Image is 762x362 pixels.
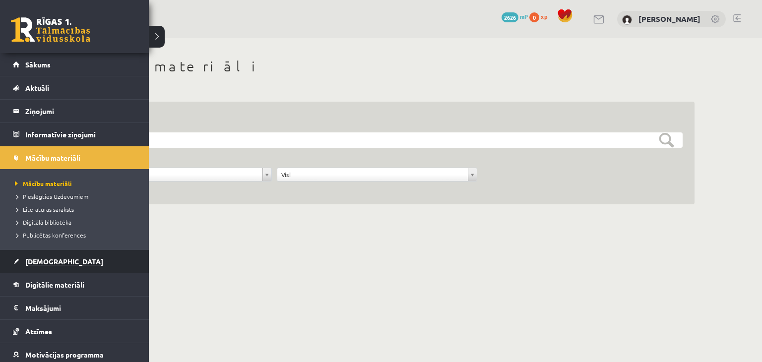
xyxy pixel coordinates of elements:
legend: Ziņojumi [25,100,136,122]
a: Jebkuram priekšmetam [72,168,271,181]
a: [PERSON_NAME] [638,14,700,24]
legend: Maksājumi [25,297,136,319]
span: 0 [529,12,539,22]
a: Pieslēgties Uzdevumiem [12,192,139,201]
a: Maksājumi [13,297,136,319]
a: Rīgas 1. Tālmācības vidusskola [11,17,90,42]
span: Digitālā bibliotēka [12,218,71,226]
span: Pieslēgties Uzdevumiem [12,192,88,200]
legend: Informatīvie ziņojumi [25,123,136,146]
span: [DEMOGRAPHIC_DATA] [25,257,103,266]
a: 0 xp [529,12,552,20]
span: Motivācijas programma [25,350,104,359]
span: xp [541,12,547,20]
span: Mācību materiāli [25,153,80,162]
h3: Filtrs [71,114,671,127]
a: Sākums [13,53,136,76]
span: Mācību materiāli [12,180,72,187]
span: Aktuāli [25,83,49,92]
h1: Mācību materiāli [60,58,695,75]
span: Visi [281,168,464,181]
span: 2626 [502,12,518,22]
a: Ziņojumi [13,100,136,122]
span: Atzīmes [25,327,52,336]
a: [DEMOGRAPHIC_DATA] [13,250,136,273]
a: Digitālā bibliotēka [12,218,139,227]
a: Literatūras saraksts [12,205,139,214]
span: Digitālie materiāli [25,280,84,289]
a: Aktuāli [13,76,136,99]
a: Mācību materiāli [12,179,139,188]
a: Informatīvie ziņojumi [13,123,136,146]
span: Publicētas konferences [12,231,86,239]
span: Jebkuram priekšmetam [76,168,258,181]
span: Sākums [25,60,51,69]
a: Visi [277,168,477,181]
a: Mācību materiāli [13,146,136,169]
a: Atzīmes [13,320,136,343]
a: Digitālie materiāli [13,273,136,296]
span: Literatūras saraksts [12,205,74,213]
a: Publicētas konferences [12,231,139,240]
span: mP [520,12,528,20]
img: Diāna Rihaļska [622,15,632,25]
a: 2626 mP [502,12,528,20]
